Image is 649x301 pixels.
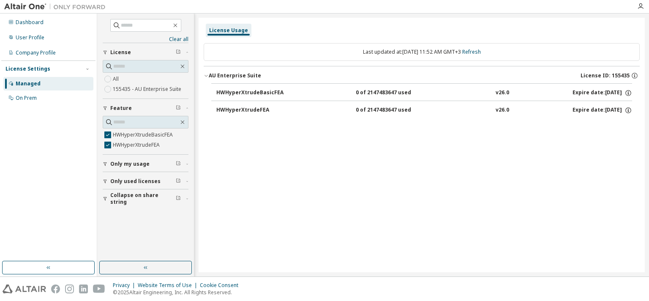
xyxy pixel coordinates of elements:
[356,89,432,97] div: 0 of 2147483647 used
[216,84,632,102] button: HWHyperXtrudeBasicFEA0 of 2147483647 usedv26.0Expire date:[DATE]
[16,80,41,87] div: Managed
[176,195,181,202] span: Clear filter
[216,101,632,120] button: HWHyperXtrudeFEA0 of 2147483647 usedv26.0Expire date:[DATE]
[103,36,188,43] a: Clear all
[93,285,105,293] img: youtube.svg
[110,192,176,205] span: Collapse on share string
[176,161,181,167] span: Clear filter
[113,289,243,296] p: © 2025 Altair Engineering, Inc. All Rights Reserved.
[16,49,56,56] div: Company Profile
[113,84,183,94] label: 155435 - AU Enterprise Suite
[65,285,74,293] img: instagram.svg
[16,95,37,101] div: On Prem
[3,285,46,293] img: altair_logo.svg
[4,3,110,11] img: Altair One
[113,130,175,140] label: HWHyperXtrudeBasicFEA
[204,43,640,61] div: Last updated at: [DATE] 11:52 AM GMT+3
[113,74,120,84] label: All
[51,285,60,293] img: facebook.svg
[209,27,248,34] div: License Usage
[176,178,181,185] span: Clear filter
[113,282,138,289] div: Privacy
[79,285,88,293] img: linkedin.svg
[110,161,150,167] span: Only my usage
[110,178,161,185] span: Only used licenses
[103,172,188,191] button: Only used licenses
[581,72,630,79] span: License ID: 155435
[110,105,132,112] span: Feature
[462,48,481,55] a: Refresh
[573,89,632,97] div: Expire date: [DATE]
[16,19,44,26] div: Dashboard
[5,66,50,72] div: License Settings
[216,89,292,97] div: HWHyperXtrudeBasicFEA
[573,107,632,114] div: Expire date: [DATE]
[176,105,181,112] span: Clear filter
[103,99,188,118] button: Feature
[200,282,243,289] div: Cookie Consent
[176,49,181,56] span: Clear filter
[356,107,432,114] div: 0 of 2147483647 used
[138,282,200,289] div: Website Terms of Use
[110,49,131,56] span: License
[496,89,509,97] div: v26.0
[496,107,509,114] div: v26.0
[216,107,292,114] div: HWHyperXtrudeFEA
[204,66,640,85] button: AU Enterprise SuiteLicense ID: 155435
[16,34,44,41] div: User Profile
[103,43,188,62] button: License
[209,72,261,79] div: AU Enterprise Suite
[103,189,188,208] button: Collapse on share string
[113,140,161,150] label: HWHyperXtrudeFEA
[103,155,188,173] button: Only my usage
